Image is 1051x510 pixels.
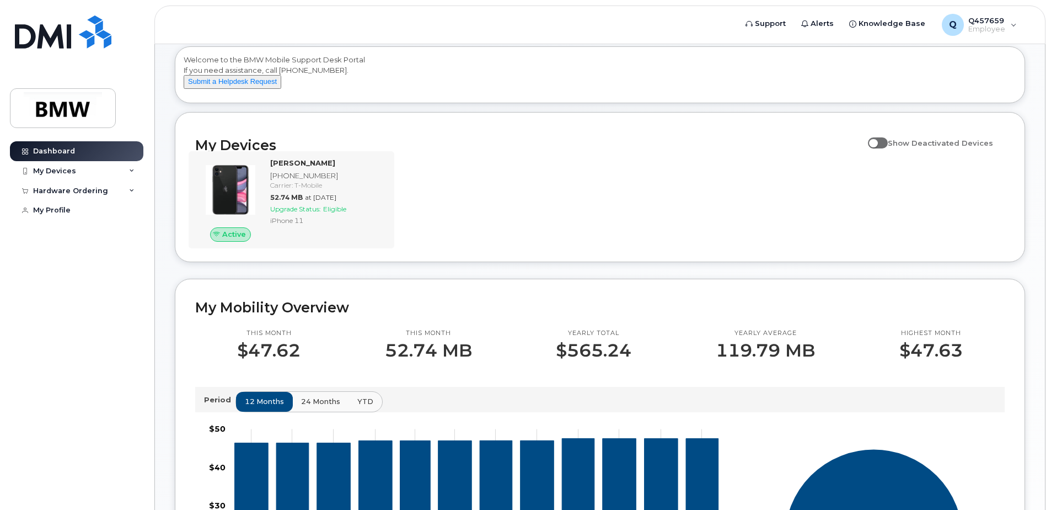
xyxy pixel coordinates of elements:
[204,395,235,405] p: Period
[1003,462,1043,502] iframe: Messenger Launcher
[738,13,793,35] a: Support
[949,18,957,31] span: Q
[209,462,226,472] tspan: $40
[195,137,862,153] h2: My Devices
[859,18,925,29] span: Knowledge Base
[868,132,877,141] input: Show Deactivated Devices
[270,193,303,201] span: 52.74 MB
[841,13,933,35] a: Knowledge Base
[556,329,631,338] p: Yearly total
[270,180,383,190] div: Carrier: T-Mobile
[385,341,472,360] p: 52.74 MB
[968,25,1005,34] span: Employee
[270,171,383,181] div: [PHONE_NUMBER]
[934,14,1025,36] div: Q457659
[237,341,301,360] p: $47.62
[755,18,786,29] span: Support
[195,158,388,242] a: Active[PERSON_NAME][PHONE_NUMBER]Carrier: T-Mobile52.74 MBat [DATE]Upgrade Status:EligibleiPhone 11
[968,16,1005,25] span: Q457659
[184,55,1016,99] div: Welcome to the BMW Mobile Support Desk Portal If you need assistance, call [PHONE_NUMBER].
[184,75,281,89] button: Submit a Helpdesk Request
[716,341,815,360] p: 119.79 MB
[270,216,383,225] div: iPhone 11
[888,139,993,147] span: Show Deactivated Devices
[222,229,246,240] span: Active
[385,329,472,338] p: This month
[270,158,335,167] strong: [PERSON_NAME]
[237,329,301,338] p: This month
[184,77,281,86] a: Submit a Helpdesk Request
[357,396,373,407] span: YTD
[301,396,340,407] span: 24 months
[323,205,346,213] span: Eligible
[209,424,226,434] tspan: $50
[811,18,834,29] span: Alerts
[305,193,336,201] span: at [DATE]
[899,341,963,360] p: $47.63
[204,163,257,216] img: iPhone_11.jpg
[899,329,963,338] p: Highest month
[716,329,815,338] p: Yearly average
[195,299,1005,316] h2: My Mobility Overview
[556,341,631,360] p: $565.24
[270,205,321,213] span: Upgrade Status:
[793,13,841,35] a: Alerts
